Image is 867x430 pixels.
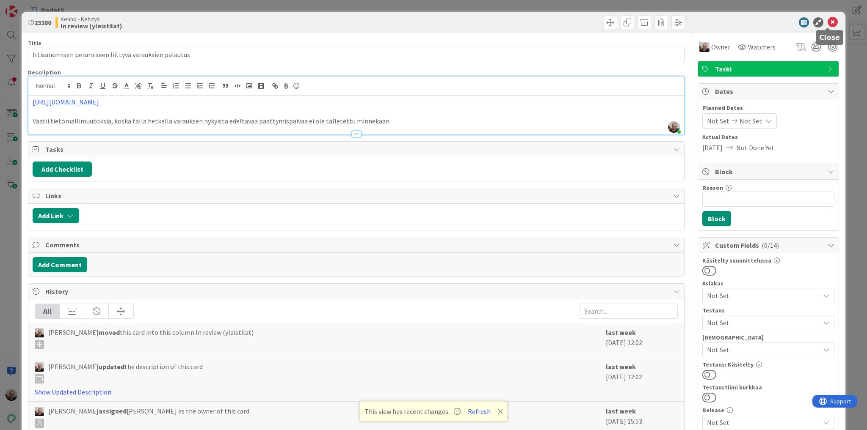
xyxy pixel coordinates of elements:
[702,257,834,263] div: Käsitelty suunnittelussa
[35,304,60,318] div: All
[748,42,776,52] span: Watchers
[33,208,79,223] button: Add Link
[606,328,636,337] b: last week
[35,362,44,372] img: JH
[736,142,774,153] span: Not Done Yet
[707,345,820,355] span: Not Set
[715,167,823,177] span: Block
[707,116,729,126] span: Not Set
[702,280,834,286] div: Asiakas
[715,240,823,250] span: Custom Fields
[668,121,680,133] img: p6a4HZyo4Mr4c9ktn731l0qbKXGT4cnd.jpg
[711,42,730,52] span: Owner
[762,241,779,249] span: ( 0/14 )
[48,327,254,349] span: [PERSON_NAME] this card into this column In review (yleistilat)
[35,388,111,396] a: Show Updated Description
[45,286,669,296] span: History
[99,407,127,415] b: assigned
[606,362,636,371] b: last week
[699,42,710,52] img: JH
[740,116,762,126] span: Not Set
[45,144,669,154] span: Tasks
[45,240,669,250] span: Comments
[606,407,636,415] b: last week
[580,304,678,319] input: Search...
[28,47,685,62] input: type card name here...
[702,384,834,390] div: Testaustiimi kurkkaa
[606,327,678,353] div: [DATE] 12:02
[702,307,834,313] div: Testaus
[33,98,99,106] a: [URL][DOMAIN_NAME]
[28,39,41,47] label: Title
[702,104,834,112] span: Planned Dates
[35,328,44,337] img: JH
[707,290,820,301] span: Not Set
[61,22,122,29] b: In review (yleistilat)
[18,1,39,11] span: Support
[715,64,823,74] span: Taski
[715,86,823,96] span: Dates
[28,68,61,76] span: Description
[35,407,44,416] img: JH
[707,318,820,328] span: Not Set
[702,407,834,413] div: Release
[465,406,494,417] button: Refresh
[702,362,834,367] div: Testaus: Käsitelty
[61,16,122,22] span: Kenno - Kehitys
[819,33,840,41] h5: Close
[34,18,51,27] b: 23380
[702,133,834,142] span: Actual Dates
[606,362,678,397] div: [DATE] 12:02
[28,17,51,27] span: ID
[45,191,669,201] span: Links
[48,362,203,383] span: [PERSON_NAME] the description of this card
[702,334,834,340] div: [DEMOGRAPHIC_DATA]
[99,362,124,371] b: updated
[707,417,820,427] span: Not Set
[702,211,731,226] button: Block
[33,116,680,126] p: Vaatii tietomallimuutoksia, koska tällä hetkellä varauksen nykyistä edeltävää päättymispäivää ei ...
[702,142,723,153] span: [DATE]
[702,184,723,192] label: Reason
[48,406,249,428] span: [PERSON_NAME] [PERSON_NAME] as the owner of this card
[364,406,461,416] span: This view has recent changes.
[99,328,120,337] b: moved
[33,162,92,177] button: Add Checklist
[33,257,87,272] button: Add Comment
